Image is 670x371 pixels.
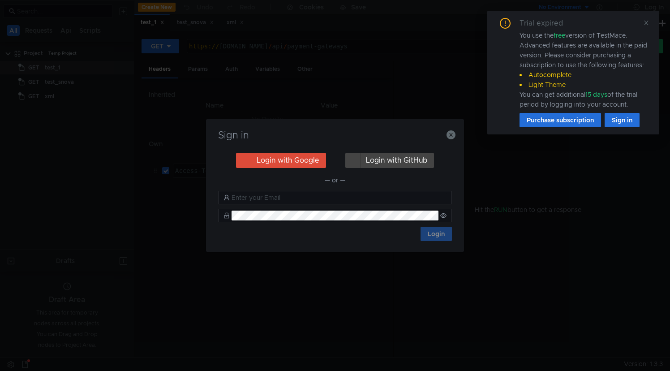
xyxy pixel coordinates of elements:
[520,80,649,90] li: Light Theme
[236,153,326,168] button: Login with Google
[520,30,649,109] div: You use the version of TestMace. Advanced features are available in the paid version. Please cons...
[585,91,607,99] span: 15 days
[605,113,640,127] button: Sign in
[218,175,452,185] div: — or —
[520,113,601,127] button: Purchase subscription
[520,18,574,29] div: Trial expired
[232,193,447,203] input: Enter your Email
[345,153,434,168] button: Login with GitHub
[217,130,453,141] h3: Sign in
[520,90,649,109] div: You can get additional of the trial period by logging into your account.
[520,70,649,80] li: Autocomplete
[554,31,565,39] span: free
